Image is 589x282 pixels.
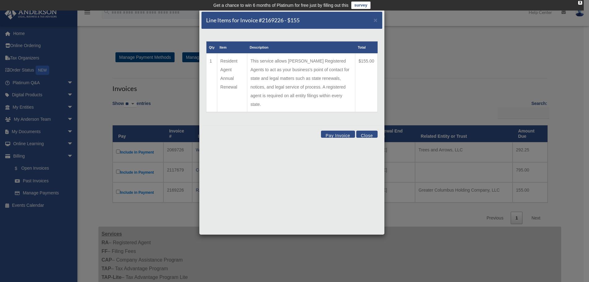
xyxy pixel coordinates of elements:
button: Close [356,131,378,138]
td: This service allows [PERSON_NAME] Registered Agents to act as your business's point of contact fo... [247,54,355,112]
h5: Line Items for Invoice #2169226 - $155 [206,16,300,24]
a: survey [351,2,370,9]
td: 1 [206,54,217,112]
button: Pay Invoice [321,131,355,138]
th: Total [355,41,378,54]
div: close [578,1,582,5]
th: Item [217,41,247,54]
td: $155.00 [355,54,378,112]
div: Get a chance to win 6 months of Platinum for free just by filling out this [213,2,349,9]
button: Close [374,17,378,23]
th: Description [247,41,355,54]
span: × [374,16,378,24]
th: Qty [206,41,217,54]
td: Resident Agent Annual Renewal [217,54,247,112]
